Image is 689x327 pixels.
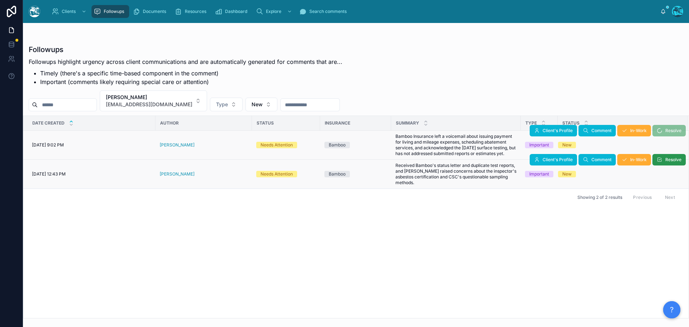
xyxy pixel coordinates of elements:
a: [PERSON_NAME] [160,171,194,177]
span: Documents [143,9,166,14]
a: [DATE] 12:43 PM [32,171,151,177]
button: Comment [578,125,616,136]
a: Bamboo [324,142,387,148]
span: Client's Profile [543,128,573,134]
span: Date Created [32,120,65,126]
span: Author [160,120,179,126]
a: Search comments [297,5,352,18]
button: In-Work [617,154,651,165]
div: scrollable content [46,4,660,19]
span: Insurance [325,120,350,126]
span: Showing 2 of 2 results [577,195,622,200]
button: Select Button [245,98,277,111]
a: Bamboo [324,171,387,177]
span: [PERSON_NAME] [106,94,192,101]
button: Select Button [210,98,243,111]
span: In-Work [630,157,647,163]
span: In-Work [630,128,647,134]
a: New [558,171,679,177]
img: App logo [29,6,40,17]
div: New [562,142,572,148]
span: Search comments [309,9,347,14]
a: Important [525,171,553,177]
div: Important [529,142,549,148]
span: [DATE] 12:43 PM [32,171,66,177]
span: Comment [591,128,611,134]
span: [EMAIL_ADDRESS][DOMAIN_NAME] [106,101,192,108]
div: Bamboo [329,142,346,148]
span: Dashboard [225,9,247,14]
span: Followups [104,9,124,14]
a: Resources [173,5,211,18]
a: Bamboo Insurance left a voicemail about issuing payment for living and mileage expenses, scheduli... [395,134,516,157]
button: Client's Profile [530,154,577,165]
span: Comment [591,157,611,163]
li: Important (comments likely requiring special care or attention) [40,78,342,86]
button: Client's Profile [530,125,577,136]
span: Type [216,101,228,108]
a: Needs Attention [256,142,316,148]
div: Needs Attention [261,142,293,148]
button: Select Button [100,90,207,111]
a: Explore [254,5,296,18]
a: [PERSON_NAME] [160,171,248,177]
span: Resources [185,9,206,14]
div: Needs Attention [261,171,293,177]
a: Dashboard [213,5,252,18]
span: [DATE] 9:02 PM [32,142,64,148]
div: Important [529,171,549,177]
span: Status [257,120,274,126]
span: Explore [266,9,281,14]
button: In-Work [617,125,651,136]
a: Received Bamboo's status letter and duplicate test reports, and [PERSON_NAME] raised concerns abo... [395,163,516,186]
a: Clients [50,5,90,18]
button: ? [663,301,680,318]
button: Comment [578,154,616,165]
a: [DATE] 9:02 PM [32,142,151,148]
a: Documents [131,5,171,18]
div: Bamboo [329,171,346,177]
a: [PERSON_NAME] [160,142,194,148]
li: Timely (there's a specific time-based component in the comment) [40,69,342,78]
span: Type [525,120,537,126]
span: Clients [62,9,76,14]
button: Resolve [652,154,686,165]
span: Summary [396,120,419,126]
a: Followups [92,5,129,18]
a: [PERSON_NAME] [160,142,248,148]
h1: Followups [29,45,342,55]
p: Followups highlight urgency across client communications and are automatically generated for comm... [29,57,342,66]
a: Needs Attention [256,171,316,177]
span: Client's Profile [543,157,573,163]
span: Resolve [665,157,681,163]
a: New [558,142,679,148]
a: Important [525,142,553,148]
span: New [252,101,263,108]
div: New [562,171,572,177]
